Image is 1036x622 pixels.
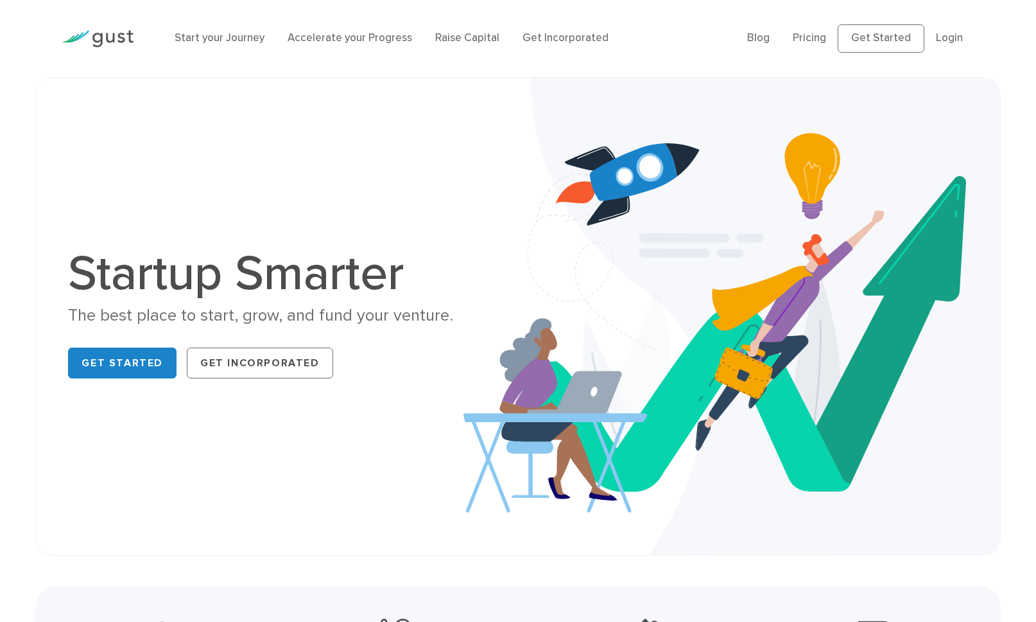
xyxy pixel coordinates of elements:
img: Startup Smarter Hero [463,78,1000,555]
a: Start your Journey [175,31,264,44]
a: Get Started [838,24,924,53]
a: Raise Capital [435,31,499,44]
a: Blog [747,31,770,44]
div: The best place to start, grow, and fund your venture. [68,305,508,327]
a: Get Started [68,348,177,378]
a: Get Incorporated [187,348,333,378]
a: Pricing [793,31,826,44]
a: Accelerate your Progress [288,31,412,44]
a: Get Incorporated [522,31,609,44]
a: Login [936,31,963,44]
h1: Startup Smarter [68,249,508,298]
img: Gust Logo [62,30,134,48]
